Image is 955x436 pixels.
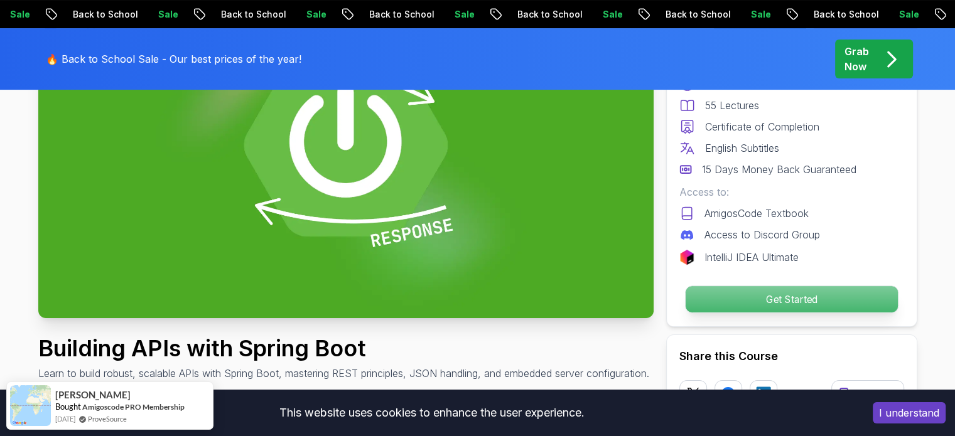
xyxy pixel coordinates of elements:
[51,8,136,21] p: Back to School
[857,388,896,400] p: Copy link
[704,206,809,221] p: AmigosCode Textbook
[495,8,581,21] p: Back to School
[9,399,854,427] div: This website uses cookies to enhance the user experience.
[679,184,904,199] p: Access to:
[199,8,284,21] p: Back to School
[38,366,649,381] p: Learn to build robust, scalable APIs with Spring Boot, mastering REST principles, JSON handling, ...
[581,8,621,21] p: Sale
[82,401,185,412] a: Amigoscode PRO Membership
[792,8,877,21] p: Back to School
[877,8,917,21] p: Sale
[705,98,759,113] p: 55 Lectures
[347,8,433,21] p: Back to School
[55,401,81,412] span: Bought
[684,285,898,313] button: Get Started
[46,51,301,66] p: 🔥 Back to School Sale - Our best prices of the year!
[88,413,127,424] a: ProveSource
[10,385,51,426] img: provesource social proof notification image
[685,286,897,312] p: Get Started
[433,8,473,21] p: Sale
[55,413,75,424] span: [DATE]
[679,250,694,265] img: jetbrains logo
[55,390,131,400] span: [PERSON_NAME]
[704,227,820,242] p: Access to Discord Group
[729,8,769,21] p: Sale
[831,380,904,408] button: Copy link
[704,250,799,265] p: IntelliJ IDEA Ultimate
[873,402,946,423] button: Accept cookies
[799,386,809,401] p: or
[705,141,779,156] p: English Subtitles
[38,336,649,361] h1: Building APIs with Spring Boot
[844,44,869,74] p: Grab Now
[284,8,325,21] p: Sale
[644,8,729,21] p: Back to School
[136,8,176,21] p: Sale
[705,119,819,134] p: Certificate of Completion
[679,348,904,365] h2: Share this Course
[702,162,856,177] p: 15 Days Money Back Guaranteed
